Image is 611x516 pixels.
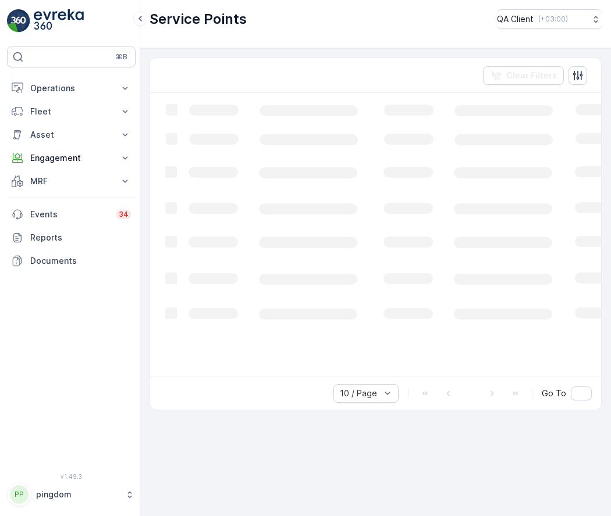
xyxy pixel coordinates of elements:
p: 34 [119,210,129,219]
p: Operations [30,83,112,94]
p: ( +03:00 ) [538,15,568,24]
a: Events34 [7,203,136,226]
img: logo [7,9,30,33]
p: Clear Filters [506,70,557,81]
span: Go To [542,388,566,399]
p: Asset [30,129,112,141]
button: Asset [7,123,136,146]
a: Documents [7,249,136,273]
button: PPpingdom [7,482,136,507]
p: Events [30,209,109,220]
p: QA Client [497,13,534,25]
p: Fleet [30,106,112,117]
p: Reports [30,232,131,243]
p: Service Points [150,10,247,28]
button: MRF [7,170,136,193]
button: Engagement [7,146,136,170]
button: QA Client(+03:00) [497,9,602,29]
img: logo_light-DOdMpM7g.png [34,9,84,33]
p: MRF [30,175,112,187]
p: Engagement [30,152,112,164]
span: v 1.49.3 [7,473,136,480]
button: Operations [7,77,136,100]
button: Fleet [7,100,136,123]
div: PP [10,485,29,504]
p: Documents [30,255,131,267]
button: Clear Filters [483,66,564,85]
p: ⌘B [116,52,127,62]
a: Reports [7,226,136,249]
p: pingdom [36,489,119,500]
